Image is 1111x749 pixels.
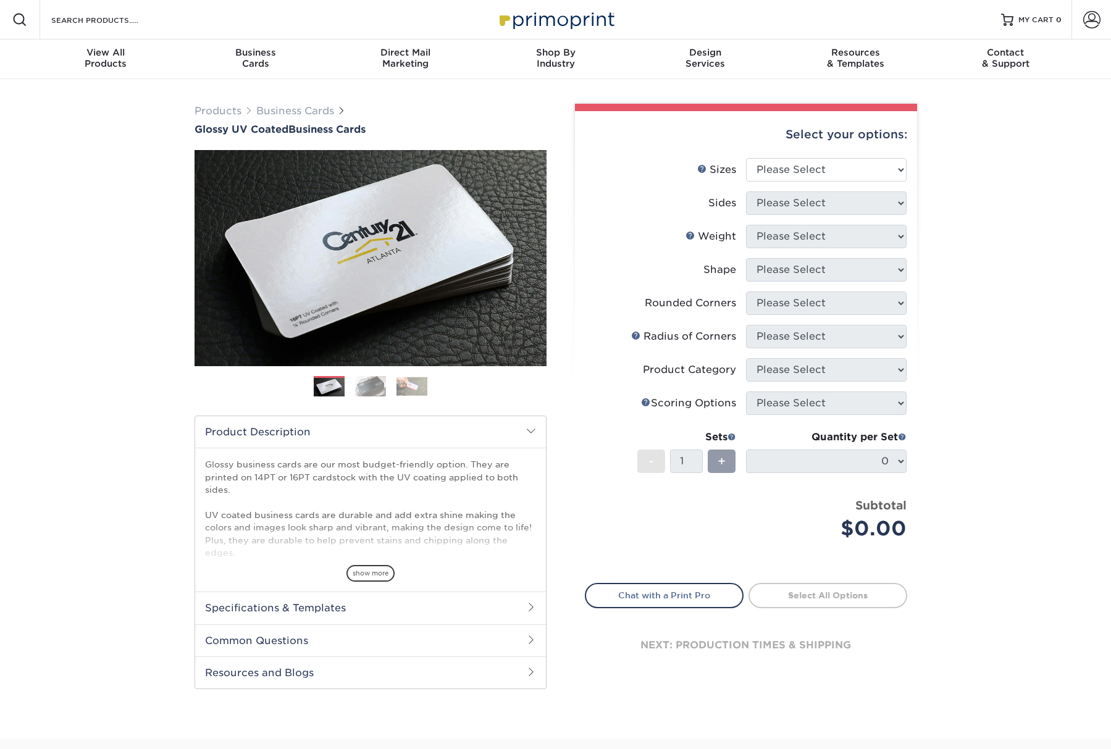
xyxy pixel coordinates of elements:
[494,6,618,33] img: Primoprint
[195,592,546,624] h2: Specifications & Templates
[31,40,181,79] a: View AllProducts
[195,105,241,117] a: Products
[708,196,736,211] div: Sides
[685,229,736,244] div: Weight
[855,498,907,512] strong: Subtotal
[585,583,744,608] a: Chat with a Print Pro
[648,452,654,471] span: -
[195,656,546,688] h2: Resources and Blogs
[31,47,181,69] div: Products
[205,458,536,622] p: Glossy business cards are our most budget-friendly option. They are printed on 14PT or 16PT cards...
[330,47,480,58] span: Direct Mail
[643,362,736,377] div: Product Category
[931,47,1081,58] span: Contact
[330,47,480,69] div: Marketing
[355,375,386,397] img: Business Cards 02
[3,711,105,745] iframe: Google Customer Reviews
[718,452,726,471] span: +
[180,47,330,69] div: Cards
[480,47,631,58] span: Shop By
[330,40,480,79] a: Direct MailMarketing
[781,40,931,79] a: Resources& Templates
[314,372,345,403] img: Business Cards 01
[631,47,781,69] div: Services
[195,416,546,448] h2: Product Description
[195,123,547,135] a: Glossy UV CoatedBusiness Cards
[703,262,736,277] div: Shape
[585,608,907,682] div: next: production times & shipping
[480,47,631,69] div: Industry
[1018,15,1054,25] span: MY CART
[931,47,1081,69] div: & Support
[180,47,330,58] span: Business
[1056,15,1062,24] span: 0
[931,40,1081,79] a: Contact& Support
[748,583,907,608] a: Select All Options
[631,47,781,58] span: Design
[641,396,736,411] div: Scoring Options
[781,47,931,58] span: Resources
[585,111,907,158] div: Select your options:
[180,40,330,79] a: BusinessCards
[195,624,546,656] h2: Common Questions
[746,430,907,445] div: Quantity per Set
[480,40,631,79] a: Shop ByIndustry
[256,105,334,117] a: Business Cards
[697,162,736,177] div: Sizes
[781,47,931,69] div: & Templates
[346,565,395,582] span: show more
[195,123,288,135] span: Glossy UV Coated
[755,514,907,543] div: $0.00
[396,377,427,396] img: Business Cards 03
[50,12,170,27] input: SEARCH PRODUCTS.....
[195,82,547,434] img: Glossy UV Coated 01
[631,40,781,79] a: DesignServices
[631,329,736,344] div: Radius of Corners
[31,47,181,58] span: View All
[637,430,736,445] div: Sets
[195,123,547,135] h1: Business Cards
[645,296,736,311] div: Rounded Corners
